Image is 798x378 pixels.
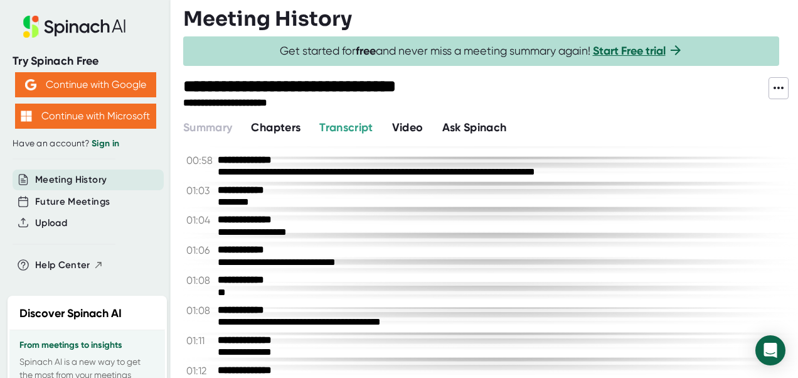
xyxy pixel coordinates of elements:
[280,44,683,58] span: Get started for and never miss a meeting summary again!
[593,44,666,58] a: Start Free trial
[35,195,110,209] button: Future Meetings
[183,121,232,134] span: Summary
[186,154,215,166] span: 00:58
[186,214,215,226] span: 01:04
[13,54,158,68] div: Try Spinach Free
[251,119,301,136] button: Chapters
[25,79,36,90] img: Aehbyd4JwY73AAAAAElFTkSuQmCC
[15,72,156,97] button: Continue with Google
[392,121,423,134] span: Video
[755,335,785,365] div: Open Intercom Messenger
[186,244,215,256] span: 01:06
[19,305,122,322] h2: Discover Spinach AI
[442,119,507,136] button: Ask Spinach
[15,104,156,129] button: Continue with Microsoft
[35,258,90,273] span: Help Center
[392,119,423,136] button: Video
[251,121,301,134] span: Chapters
[186,185,215,197] span: 01:03
[183,119,232,136] button: Summary
[92,138,119,149] a: Sign in
[442,121,507,134] span: Ask Spinach
[186,365,215,377] span: 01:12
[186,335,215,347] span: 01:11
[319,121,373,134] span: Transcript
[35,216,67,230] button: Upload
[186,274,215,286] span: 01:08
[186,305,215,316] span: 01:08
[356,44,376,58] b: free
[13,138,158,149] div: Have an account?
[35,258,104,273] button: Help Center
[35,173,107,187] button: Meeting History
[19,340,155,350] h3: From meetings to insights
[183,7,352,31] h3: Meeting History
[319,119,373,136] button: Transcript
